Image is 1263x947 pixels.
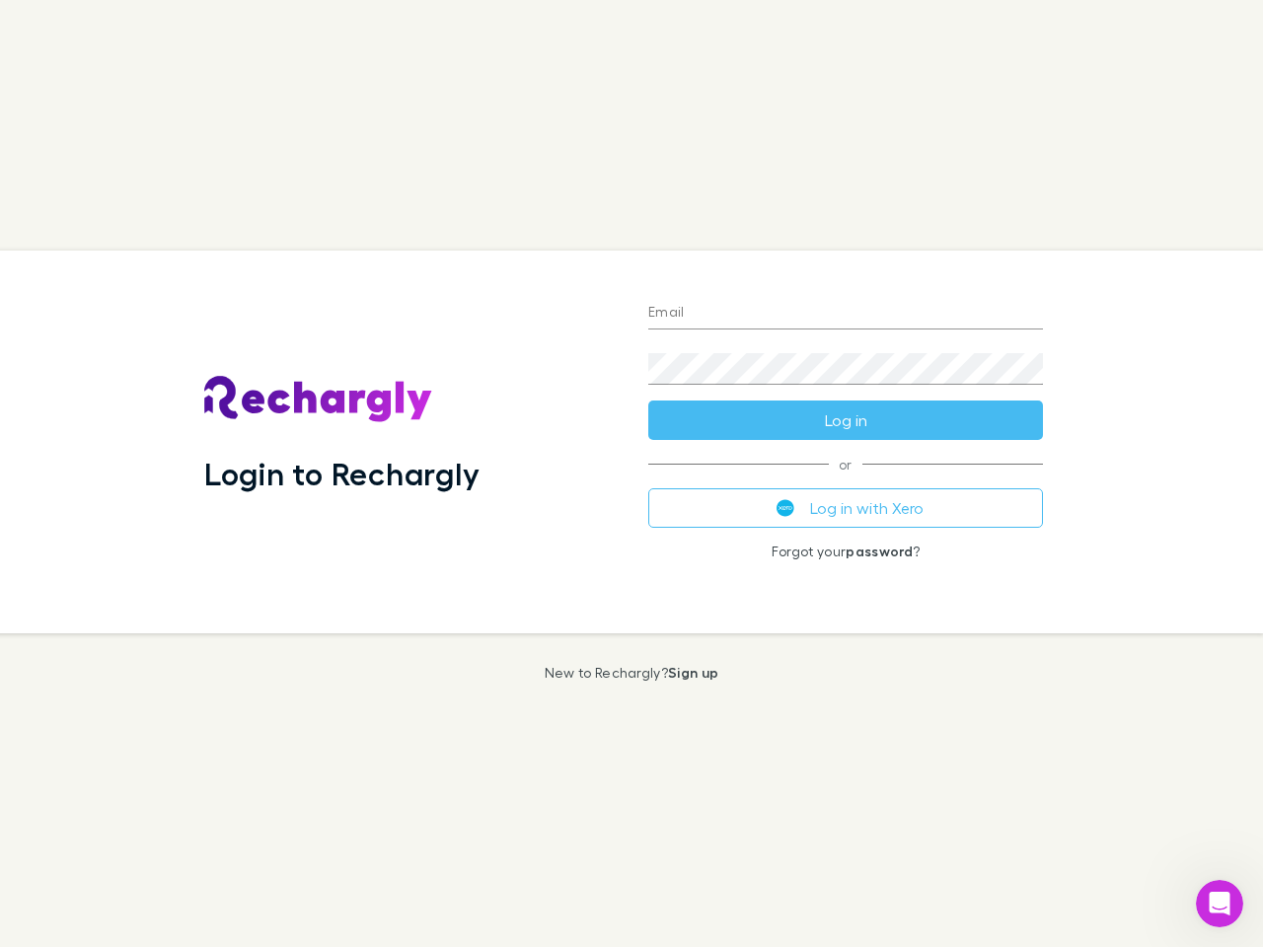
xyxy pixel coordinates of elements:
a: Sign up [668,664,718,681]
p: Forgot your ? [648,544,1043,559]
iframe: Intercom live chat [1196,880,1243,927]
h1: Login to Rechargly [204,455,480,492]
p: New to Rechargly? [545,665,719,681]
img: Xero's logo [777,499,794,517]
span: or [648,464,1043,465]
button: Log in [648,401,1043,440]
button: Log in with Xero [648,488,1043,528]
img: Rechargly's Logo [204,376,433,423]
a: password [846,543,913,559]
